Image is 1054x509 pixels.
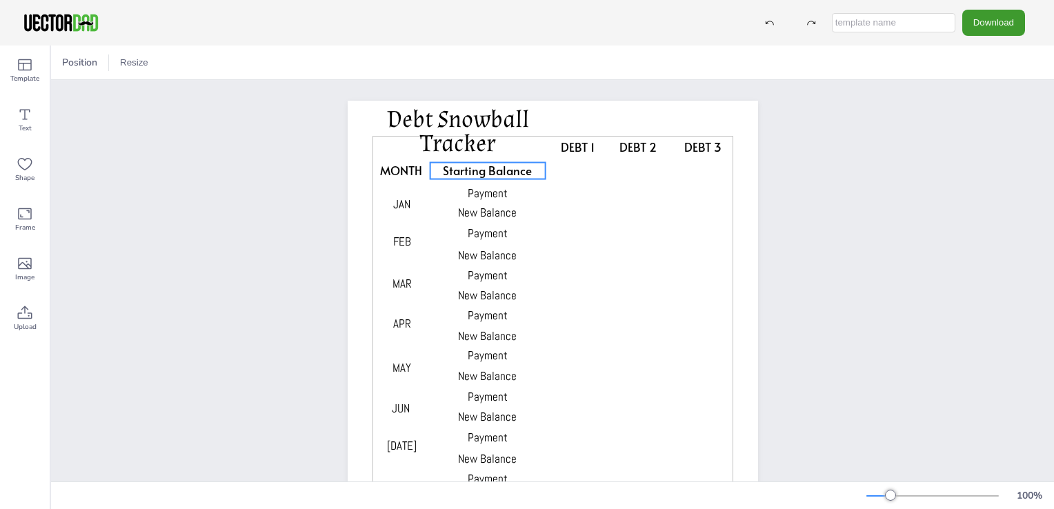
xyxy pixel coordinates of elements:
span: Payment [468,471,508,486]
span: New Balance [458,368,517,383]
span: New Balance [458,409,517,424]
span: JUN [392,401,410,416]
button: Resize [115,52,154,74]
span: Text [19,123,32,134]
span: [DATE] [387,438,417,453]
span: Payment [468,308,508,323]
span: JAN [393,197,410,212]
span: Shape [15,172,34,183]
span: Starting Balance [443,162,532,179]
button: Download [962,10,1025,35]
span: Position [59,56,100,69]
span: DEBT 1 [561,139,595,155]
span: Upload [14,321,37,332]
span: Payment [468,389,508,404]
span: New Balance [458,451,517,466]
span: New Balance [458,328,517,343]
span: Payment [468,430,508,445]
img: VectorDad-1.png [22,12,100,33]
span: FEB [393,234,411,249]
span: Payment [468,268,508,283]
span: Template [10,73,39,84]
span: DEBT 2 [619,139,657,155]
span: MONTH [380,162,422,179]
span: Image [15,272,34,283]
input: template name [832,13,955,32]
span: DEBT 3 [684,139,722,155]
span: Frame [15,222,35,233]
span: New Balance [458,205,517,220]
span: Payment [468,186,508,201]
span: MAY [392,360,411,375]
span: APR [393,316,411,331]
span: Payment [468,226,508,241]
span: Payment [468,348,508,363]
span: Debt Snowball Tracker [387,104,529,159]
span: New Balance [458,248,517,263]
span: MAR [392,276,412,291]
span: AUG [393,479,411,495]
span: New Balance [458,288,517,303]
div: 100 % [1013,489,1046,502]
